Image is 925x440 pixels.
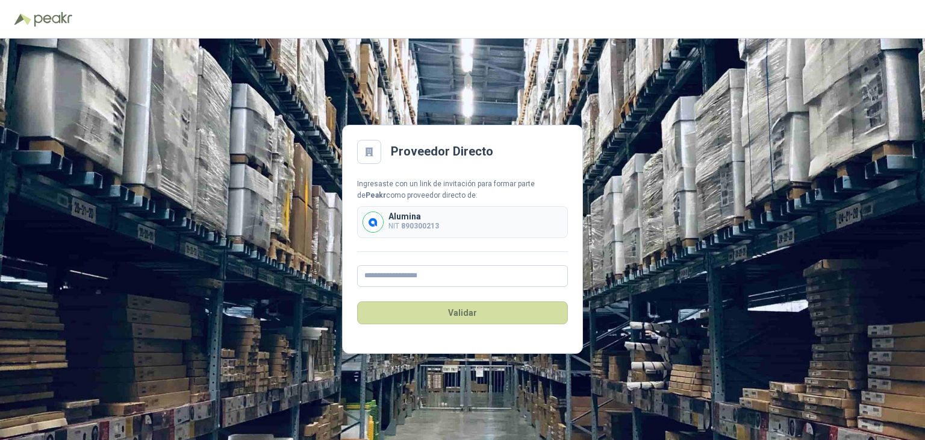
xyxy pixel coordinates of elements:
[366,191,386,200] b: Peakr
[34,12,72,27] img: Peakr
[388,221,439,232] p: NIT
[357,178,568,201] div: Ingresaste con un link de invitación para formar parte de como proveedor directo de:
[391,142,493,161] h2: Proveedor Directo
[388,212,439,221] p: Alumina
[401,222,439,230] b: 890300213
[14,13,31,25] img: Logo
[357,301,568,324] button: Validar
[363,212,383,232] img: Company Logo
